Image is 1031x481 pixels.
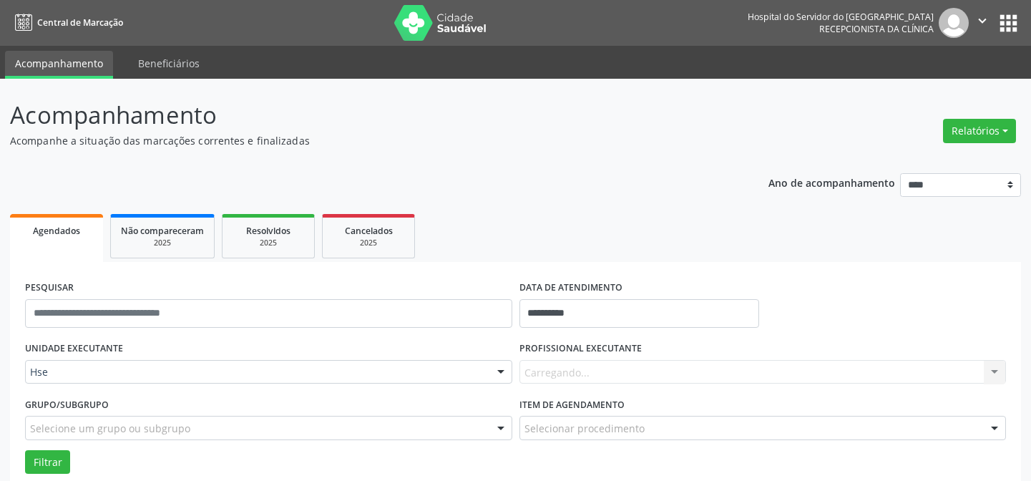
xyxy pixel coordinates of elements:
a: Acompanhamento [5,51,113,79]
span: Recepcionista da clínica [819,23,934,35]
div: 2025 [121,238,204,248]
label: Item de agendamento [519,394,625,416]
span: Cancelados [345,225,393,237]
a: Beneficiários [128,51,210,76]
span: Selecionar procedimento [524,421,645,436]
a: Central de Marcação [10,11,123,34]
span: Não compareceram [121,225,204,237]
label: DATA DE ATENDIMENTO [519,277,622,299]
label: Grupo/Subgrupo [25,394,109,416]
label: PROFISSIONAL EXECUTANTE [519,338,642,360]
button: apps [996,11,1021,36]
p: Ano de acompanhamento [768,173,895,191]
p: Acompanhe a situação das marcações correntes e finalizadas [10,133,718,148]
button:  [969,8,996,38]
i:  [974,13,990,29]
label: UNIDADE EXECUTANTE [25,338,123,360]
img: img [939,8,969,38]
label: PESQUISAR [25,277,74,299]
button: Filtrar [25,450,70,475]
span: Central de Marcação [37,16,123,29]
span: Hse [30,365,483,379]
p: Acompanhamento [10,97,718,133]
button: Relatórios [943,119,1016,143]
span: Selecione um grupo ou subgrupo [30,421,190,436]
div: 2025 [233,238,304,248]
span: Resolvidos [246,225,290,237]
div: 2025 [333,238,404,248]
div: Hospital do Servidor do [GEOGRAPHIC_DATA] [748,11,934,23]
span: Agendados [33,225,80,237]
